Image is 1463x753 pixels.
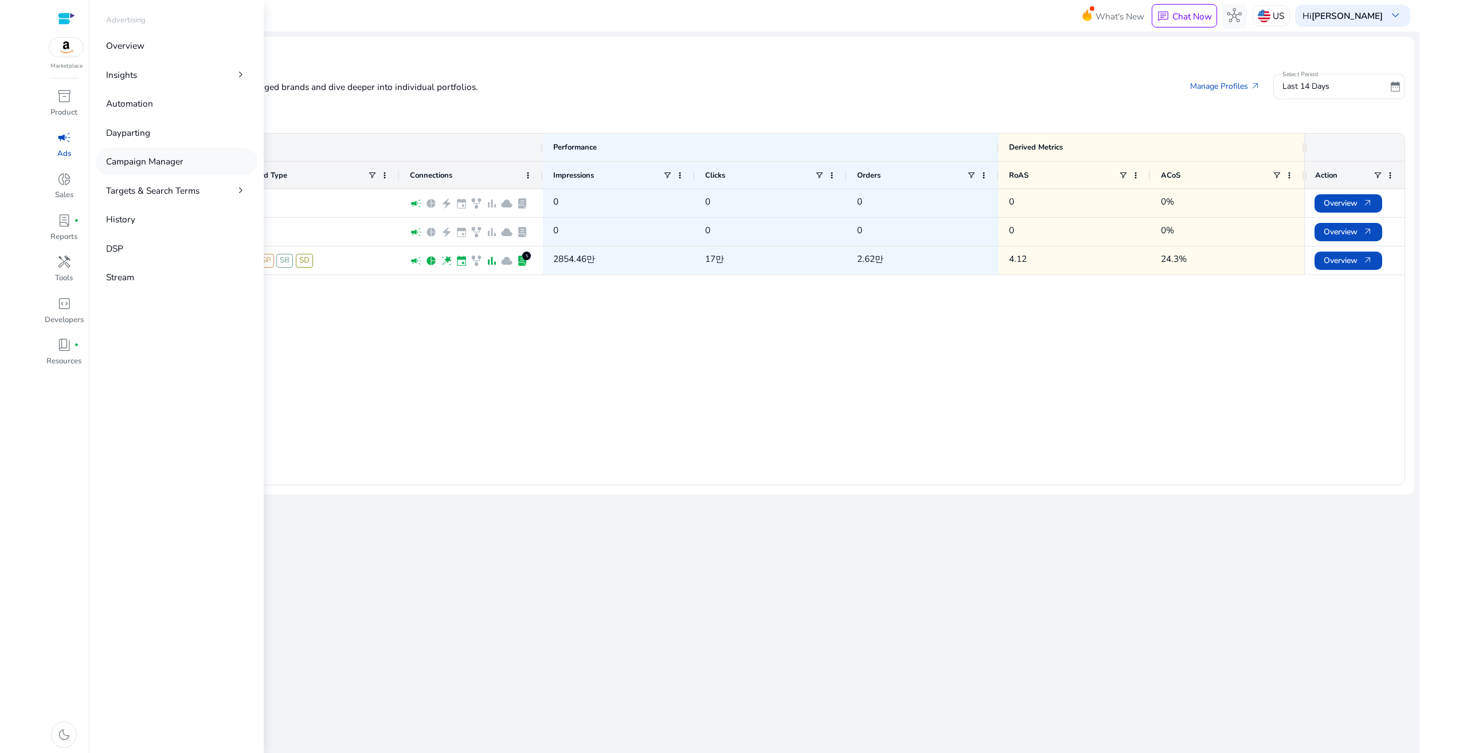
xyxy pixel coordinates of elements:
p: Automation [106,97,153,110]
span: Performance [553,142,597,152]
span: RoAS [1009,170,1028,181]
span: book_4 [57,338,72,352]
p: 0% [1161,218,1174,242]
p: 0 [1009,190,1014,213]
p: Reports [50,232,77,243]
img: amazon.svg [49,38,84,57]
button: chatChat Now [1152,4,1216,28]
p: Advertising [106,15,146,26]
span: code_blocks [57,296,72,311]
p: 0 [705,190,710,213]
button: Overviewarrow_outward [1315,223,1382,241]
span: lab_profile [516,226,529,238]
button: hub [1222,3,1247,29]
span: handyman [57,254,72,269]
span: arrow_outward [1250,81,1261,92]
p: Product [50,107,77,119]
span: campaign [410,197,423,210]
span: pie_chart [425,226,437,238]
span: keyboard_arrow_down [1388,8,1403,23]
p: Monitor ad performance across all managed brands and dive deeper into individual portfolios. [104,80,478,93]
span: hub [1227,8,1242,23]
span: electric_bolt [440,226,453,238]
span: Orders [857,170,881,181]
span: dark_mode [57,727,72,742]
span: wand_stars [440,254,453,267]
a: lab_profilefiber_manual_recordReports [44,211,84,252]
span: date_range [1389,80,1402,93]
p: Campaign Manager [106,155,183,168]
p: 0 [705,218,710,242]
button: Overviewarrow_outward [1315,252,1382,270]
p: 0 [1009,218,1014,242]
span: family_history [470,254,483,267]
b: [PERSON_NAME] [1312,10,1383,22]
span: Overview [1324,220,1373,244]
p: Tools [55,273,73,284]
span: SB [276,254,293,268]
p: Stream [106,270,134,284]
p: 0 [553,190,558,213]
a: donut_smallSales [44,169,84,210]
span: arrow_outward [1363,198,1373,209]
span: SP [258,254,274,268]
a: code_blocksDevelopers [44,293,84,335]
a: book_4fiber_manual_recordResources [44,335,84,376]
a: Manage Profiles [1180,75,1271,98]
p: 24.3% [1161,247,1187,270]
p: Hi [1302,11,1383,20]
p: 2.62만 [857,247,883,270]
a: inventory_2Product [44,86,84,127]
span: What's New [1096,6,1144,26]
span: chevron_right [234,68,247,81]
span: fiber_manual_record [74,343,79,348]
span: bar_chart [486,226,498,238]
span: lab_profile [57,213,72,228]
p: Marketplace [50,62,83,70]
span: arrow_outward [1363,227,1373,237]
a: handymanTools [44,252,84,293]
span: event [455,197,468,210]
span: Overview [1324,249,1373,272]
p: 4.12 [1009,247,1027,270]
span: ACoS [1161,170,1180,181]
span: lab_profile [516,197,529,210]
span: Clicks [705,170,725,181]
p: Targets & Search Terms [106,184,199,197]
p: 0 [553,218,558,242]
p: Insights [106,68,137,81]
p: Resources [46,356,81,367]
span: cloud [500,254,513,267]
span: fiber_manual_record [74,218,79,223]
button: Overviewarrow_outward [1315,194,1382,213]
span: family_history [470,226,483,238]
p: Ads [57,148,71,160]
p: DSP [106,242,123,255]
a: campaignAds [44,128,84,169]
span: arrow_outward [1363,256,1373,266]
span: event [455,226,468,238]
mat-label: Select Period [1282,70,1318,78]
span: chevron_right [234,184,247,197]
span: Action [1315,170,1337,181]
span: cloud [500,226,513,238]
p: Developers [45,315,84,326]
span: Impressions [553,170,594,181]
span: event [455,254,468,267]
img: us.svg [1258,10,1270,22]
p: 0 [857,190,862,213]
p: History [106,213,135,226]
span: cloud [500,197,513,210]
span: bar_chart [486,254,498,267]
p: Dayparting [106,126,150,139]
span: pie_chart [425,197,437,210]
p: Sales [55,190,73,201]
span: SD [296,254,313,268]
span: campaign [410,226,423,238]
p: 2854.46만 [553,247,595,270]
span: bar_chart [486,197,498,210]
span: campaign [57,130,72,145]
span: Ad Type [258,170,287,181]
p: US [1273,6,1284,26]
span: campaign [410,254,423,267]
